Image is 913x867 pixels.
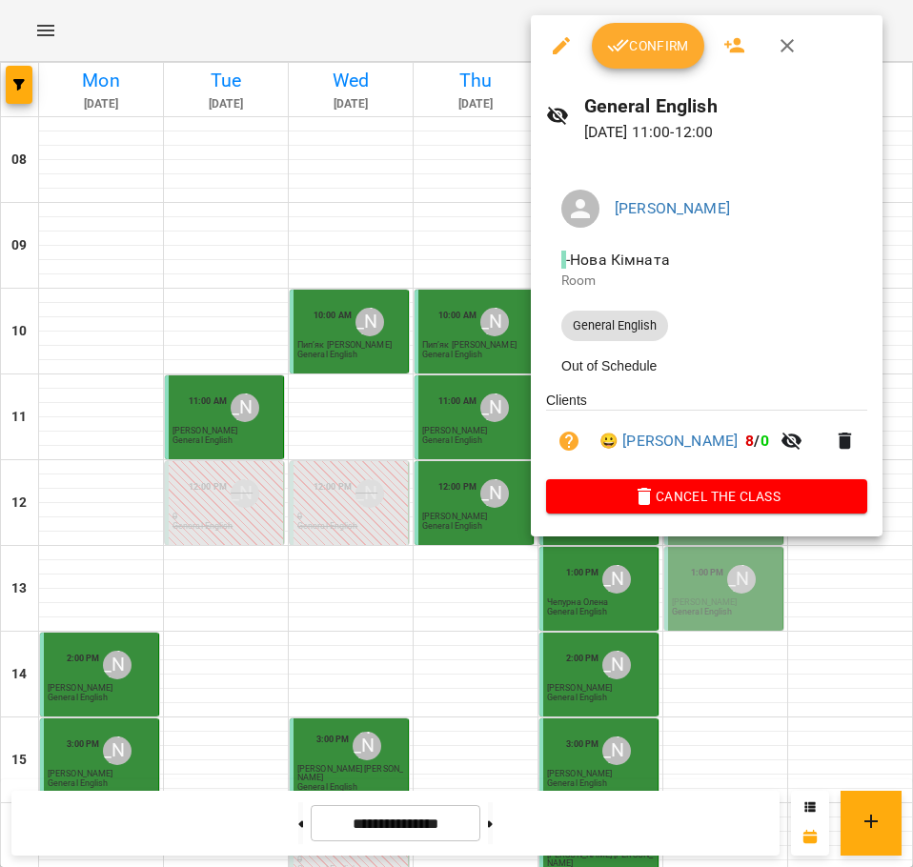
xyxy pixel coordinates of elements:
[561,317,668,334] span: General English
[546,349,867,383] li: Out of Schedule
[607,34,689,57] span: Confirm
[745,432,768,450] b: /
[546,391,867,479] ul: Clients
[584,91,868,121] h6: General English
[546,479,867,514] button: Cancel the class
[561,485,852,508] span: Cancel the class
[745,432,754,450] span: 8
[761,432,769,450] span: 0
[561,272,852,291] p: Room
[592,23,704,69] button: Confirm
[615,199,730,217] a: [PERSON_NAME]
[599,430,738,453] a: 😀 [PERSON_NAME]
[546,418,592,464] button: Unpaid. Bill the attendance?
[584,121,868,144] p: [DATE] 11:00 - 12:00
[561,251,674,269] span: - Нова Кімната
